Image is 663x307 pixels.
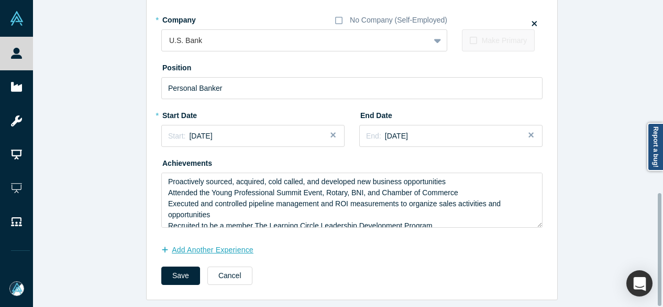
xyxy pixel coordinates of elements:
label: Achievements [161,154,220,169]
div: No Company (Self-Employed) [350,15,447,26]
button: Add Another Experience [161,241,264,259]
button: Close [527,125,543,147]
img: Alchemist Vault Logo [9,11,24,26]
button: Start:[DATE] [161,125,345,147]
button: Close [329,125,345,147]
label: Position [161,59,220,73]
textarea: Proactively sourced, acquired, cold called, and developed new business opportunities Attended the... [161,173,543,228]
span: Start: [168,132,185,140]
label: Start Date [161,107,220,121]
label: Company [161,11,220,26]
span: [DATE] [385,132,408,140]
button: End:[DATE] [359,125,543,147]
img: Mia Scott's Account [9,281,24,296]
button: Cancel [207,267,252,285]
span: End: [366,132,381,140]
label: End Date [359,107,418,121]
span: [DATE] [189,132,212,140]
a: Report a bug! [647,123,663,171]
input: Sales Manager [161,77,543,99]
div: Make Primary [482,35,527,46]
button: Save [161,267,200,285]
